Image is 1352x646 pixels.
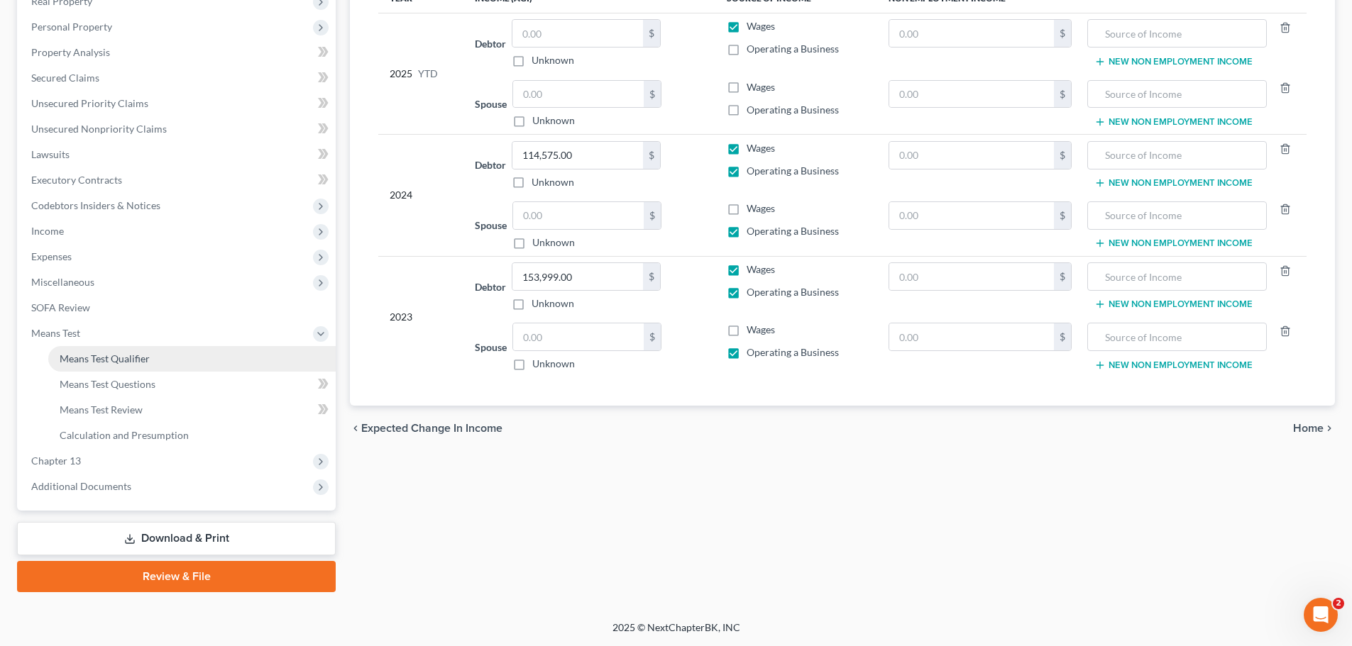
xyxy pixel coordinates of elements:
[747,165,839,177] span: Operating a Business
[889,20,1055,47] input: 0.00
[747,225,839,237] span: Operating a Business
[889,263,1055,290] input: 0.00
[48,423,336,448] a: Calculation and Presumption
[390,141,452,250] div: 2024
[31,46,110,58] span: Property Analysis
[20,40,336,65] a: Property Analysis
[1095,263,1258,290] input: Source of Income
[48,346,336,372] a: Means Test Qualifier
[1094,56,1253,67] button: New Non Employment Income
[418,67,438,81] span: YTD
[512,20,643,47] input: 0.00
[1333,598,1344,609] span: 2
[17,561,336,592] a: Review & File
[20,91,336,116] a: Unsecured Priority Claims
[31,174,122,186] span: Executory Contracts
[17,522,336,555] a: Download & Print
[513,323,644,350] input: 0.00
[361,423,502,434] span: Expected Change in Income
[532,235,575,250] label: Unknown
[31,301,90,313] span: SOFA Review
[513,81,644,108] input: 0.00
[513,202,644,229] input: 0.00
[1054,202,1071,229] div: $
[475,96,507,111] label: Spouse
[532,53,574,67] label: Unknown
[31,97,148,109] span: Unsecured Priority Claims
[1095,81,1258,108] input: Source of Income
[747,346,839,358] span: Operating a Business
[60,429,189,441] span: Calculation and Presumption
[1094,238,1253,249] button: New Non Employment Income
[747,286,839,298] span: Operating a Business
[643,20,660,47] div: $
[31,225,64,237] span: Income
[532,175,574,189] label: Unknown
[644,81,661,108] div: $
[747,20,775,32] span: Wages
[31,250,72,262] span: Expenses
[643,263,660,290] div: $
[31,21,112,33] span: Personal Property
[1094,177,1253,189] button: New Non Employment Income
[60,403,143,416] span: Means Test Review
[31,455,81,467] span: Chapter 13
[747,43,839,55] span: Operating a Business
[1095,142,1258,169] input: Source of Income
[475,340,507,355] label: Spouse
[1094,299,1253,310] button: New Non Employment Income
[1094,116,1253,128] button: New Non Employment Income
[390,19,452,128] div: 2025
[1304,598,1338,632] iframe: Intercom live chat
[48,397,336,423] a: Means Test Review
[643,142,660,169] div: $
[644,323,661,350] div: $
[512,142,643,169] input: 0.00
[31,148,70,160] span: Lawsuits
[31,276,94,288] span: Miscellaneous
[31,480,131,492] span: Additional Documents
[350,423,361,434] i: chevron_left
[747,323,775,335] span: Wages
[747,142,775,154] span: Wages
[1095,20,1258,47] input: Source of Income
[532,357,575,371] label: Unknown
[747,202,775,214] span: Wages
[475,279,506,294] label: Debtor
[1054,263,1071,290] div: $
[31,123,167,135] span: Unsecured Nonpriority Claims
[889,81,1055,108] input: 0.00
[20,142,336,167] a: Lawsuits
[475,36,506,51] label: Debtor
[747,263,775,275] span: Wages
[532,296,574,311] label: Unknown
[390,262,452,371] div: 2023
[350,423,502,434] button: chevron_left Expected Change in Income
[20,295,336,321] a: SOFA Review
[475,218,507,233] label: Spouse
[1094,360,1253,371] button: New Non Employment Income
[747,104,839,116] span: Operating a Business
[272,620,1081,646] div: 2025 © NextChapterBK, INC
[1293,423,1335,434] button: Home chevron_right
[747,81,775,93] span: Wages
[60,378,155,390] span: Means Test Questions
[644,202,661,229] div: $
[20,167,336,193] a: Executory Contracts
[31,72,99,84] span: Secured Claims
[31,327,80,339] span: Means Test
[1054,20,1071,47] div: $
[48,372,336,397] a: Means Test Questions
[20,116,336,142] a: Unsecured Nonpriority Claims
[60,352,150,364] span: Means Test Qualifier
[889,323,1055,350] input: 0.00
[1095,202,1258,229] input: Source of Income
[1095,323,1258,350] input: Source of Income
[20,65,336,91] a: Secured Claims
[1054,323,1071,350] div: $
[31,199,160,211] span: Codebtors Insiders & Notices
[889,142,1055,169] input: 0.00
[1054,81,1071,108] div: $
[512,263,643,290] input: 0.00
[1293,423,1324,434] span: Home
